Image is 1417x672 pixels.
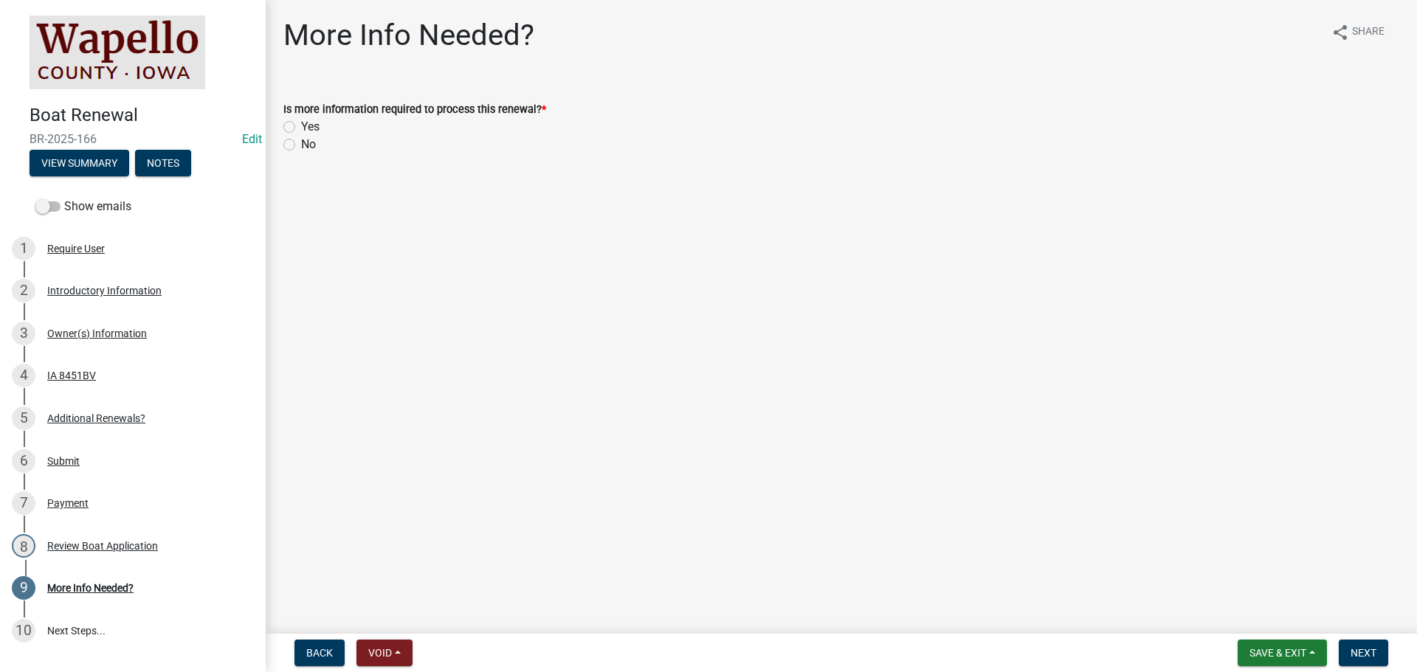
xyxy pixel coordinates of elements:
div: 4 [12,364,35,387]
wm-modal-confirm: Notes [135,158,191,170]
label: Yes [301,118,320,136]
div: Additional Renewals? [47,413,145,423]
div: Introductory Information [47,285,162,296]
button: Save & Exit [1238,640,1327,666]
button: shareShare [1320,18,1396,46]
button: Back [294,640,345,666]
wm-modal-confirm: Edit Application Number [242,132,262,146]
wm-modal-confirm: Summary [30,158,129,170]
div: IA 8451BV [47,370,96,381]
span: Share [1352,24,1385,41]
label: No [301,136,316,153]
i: share [1331,24,1349,41]
a: Edit [242,132,262,146]
div: 3 [12,322,35,345]
div: Owner(s) Information [47,328,147,339]
div: 10 [12,619,35,642]
label: Show emails [35,198,131,215]
button: Notes [135,150,191,176]
div: More Info Needed? [47,583,134,593]
div: 1 [12,237,35,260]
h4: Boat Renewal [30,105,254,126]
span: Back [306,647,333,659]
h1: More Info Needed? [283,18,534,53]
button: Next [1339,640,1388,666]
button: Void [356,640,413,666]
div: Payment [47,498,89,508]
div: 6 [12,449,35,473]
div: 5 [12,406,35,430]
span: Save & Exit [1249,647,1306,659]
span: Next [1351,647,1376,659]
button: View Summary [30,150,129,176]
label: Is more information required to process this renewal? [283,105,546,115]
span: Void [368,647,392,659]
div: Require User [47,243,105,254]
div: 2 [12,279,35,302]
div: Review Boat Application [47,541,158,551]
img: Wapello County, Iowa [30,15,205,89]
span: BR-2025-166 [30,132,236,146]
div: 9 [12,576,35,600]
div: 8 [12,534,35,558]
div: Submit [47,456,80,466]
div: 7 [12,491,35,515]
